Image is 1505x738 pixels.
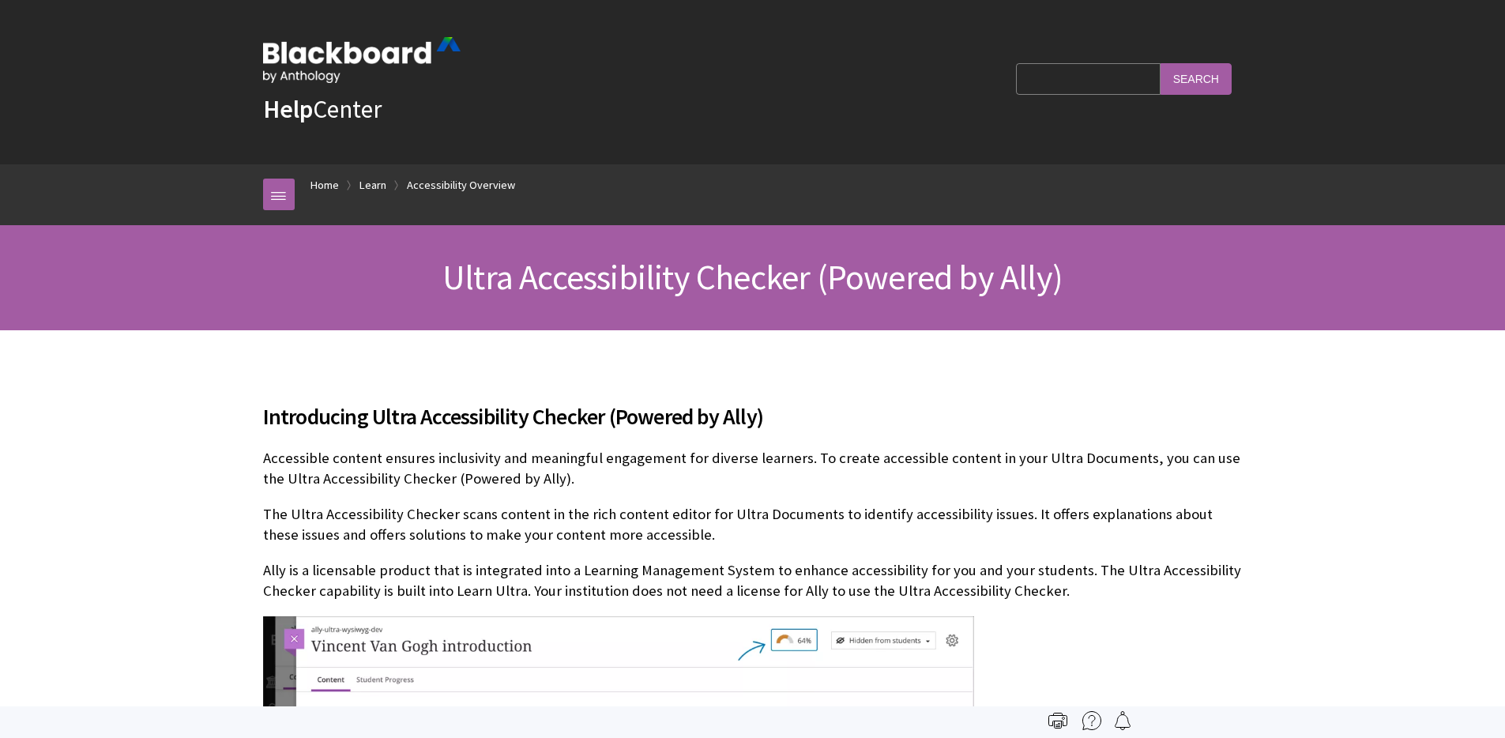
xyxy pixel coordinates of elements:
[263,560,1243,601] p: Ally is a licensable product that is integrated into a Learning Management System to enhance acce...
[263,93,313,125] strong: Help
[1048,711,1067,730] img: Print
[1082,711,1101,730] img: More help
[310,175,339,195] a: Home
[263,448,1243,489] p: Accessible content ensures inclusivity and meaningful engagement for diverse learners. To create ...
[442,255,1063,299] span: Ultra Accessibility Checker (Powered by Ally)
[263,504,1243,545] p: The Ultra Accessibility Checker scans content in the rich content editor for Ultra Documents to i...
[263,37,461,83] img: Blackboard by Anthology
[263,381,1243,433] h2: Introducing Ultra Accessibility Checker (Powered by Ally)
[1161,63,1232,94] input: Search
[263,93,382,125] a: HelpCenter
[1113,711,1132,730] img: Follow this page
[407,175,515,195] a: Accessibility Overview
[359,175,386,195] a: Learn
